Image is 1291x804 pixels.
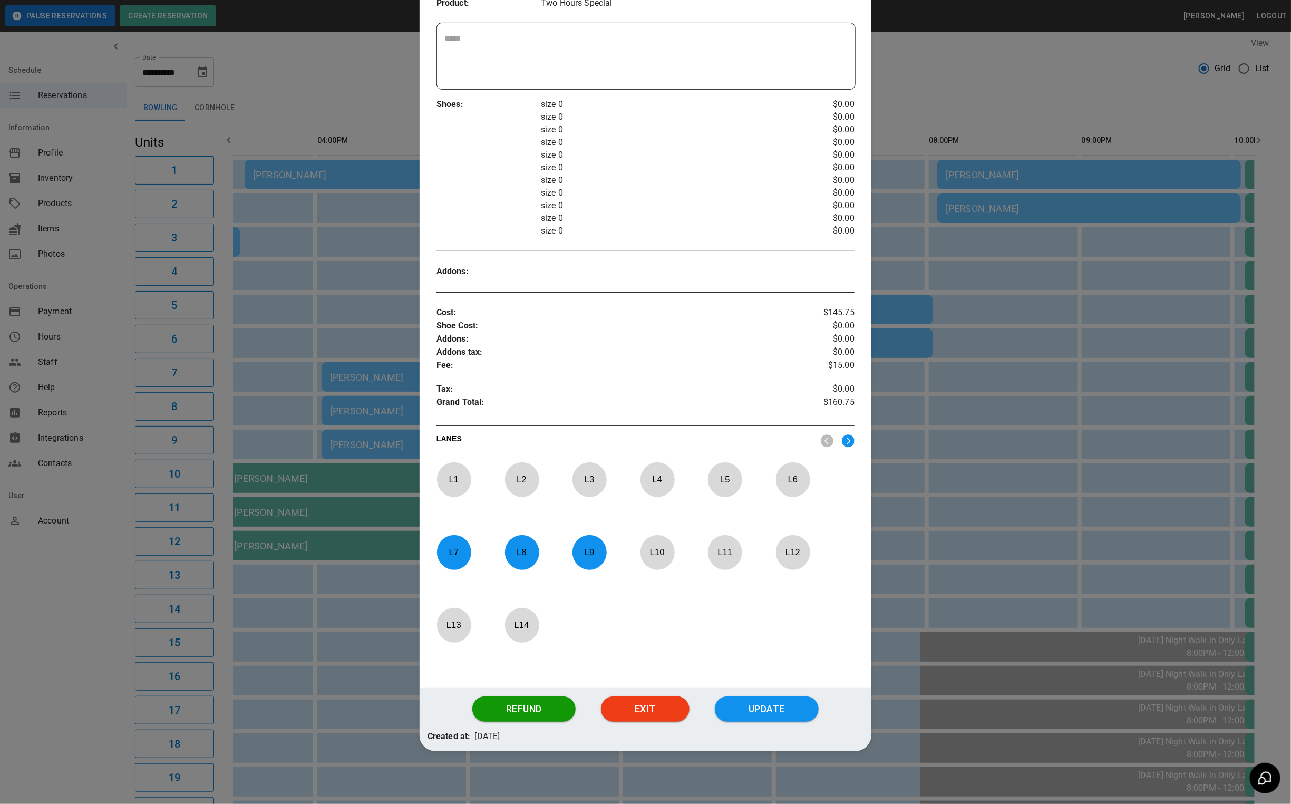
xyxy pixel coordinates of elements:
p: $0.00 [785,161,855,174]
p: L 3 [572,467,607,492]
p: size 0 [541,174,785,187]
p: L 13 [436,613,471,637]
p: L 5 [707,467,742,492]
p: L 4 [640,467,675,492]
p: Addons : [436,333,785,346]
p: Shoe Cost : [436,319,785,333]
button: Update [715,696,819,722]
p: $0.00 [785,123,855,136]
p: Grand Total : [436,396,785,412]
p: size 0 [541,149,785,161]
p: L 2 [504,467,539,492]
p: size 0 [541,199,785,212]
p: $0.00 [785,199,855,212]
p: L 11 [707,540,742,565]
p: size 0 [541,161,785,174]
p: Addons : [436,265,541,278]
button: Exit [601,696,690,722]
img: nav_left.svg [821,434,833,448]
p: L 1 [436,467,471,492]
p: Tax : [436,383,785,396]
p: $0.00 [785,319,855,333]
p: [DATE] [475,730,500,743]
p: size 0 [541,212,785,225]
p: size 0 [541,111,785,123]
p: L 12 [775,540,810,565]
p: L 9 [572,540,607,565]
p: $145.75 [785,306,855,319]
p: $0.00 [785,212,855,225]
p: $0.00 [785,225,855,237]
p: L 7 [436,540,471,565]
p: $0.00 [785,383,855,396]
p: $0.00 [785,136,855,149]
p: size 0 [541,98,785,111]
p: Cost : [436,306,785,319]
p: L 14 [504,613,539,637]
p: Addons tax : [436,346,785,359]
p: $0.00 [785,111,855,123]
p: $15.00 [785,359,855,372]
p: Fee : [436,359,785,372]
p: size 0 [541,136,785,149]
p: L 6 [775,467,810,492]
img: right.svg [842,434,855,448]
p: size 0 [541,187,785,199]
p: $0.00 [785,98,855,111]
p: $0.00 [785,174,855,187]
p: L 8 [504,540,539,565]
p: L 10 [640,540,675,565]
p: $0.00 [785,149,855,161]
p: $160.75 [785,396,855,412]
p: Shoes : [436,98,541,111]
button: Refund [472,696,576,722]
p: $0.00 [785,187,855,199]
p: $0.00 [785,346,855,359]
p: LANES [436,433,812,448]
p: size 0 [541,225,785,237]
p: $0.00 [785,333,855,346]
p: size 0 [541,123,785,136]
p: Created at: [428,730,471,743]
